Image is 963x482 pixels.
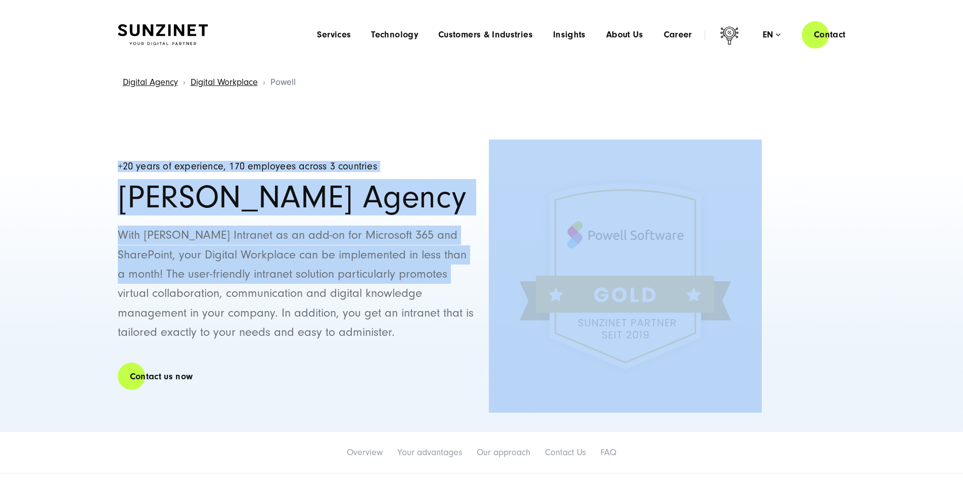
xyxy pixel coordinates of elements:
div: en [763,30,781,40]
a: Technology [371,30,418,40]
a: Insights [553,30,586,40]
h1: [PERSON_NAME] Agency [118,182,475,213]
a: Contact [802,20,858,49]
a: Our approach [477,447,530,458]
p: With [PERSON_NAME] Intranet as an add-on for Microsoft 365 and SharePoint, your Digital Workplace... [118,226,475,342]
a: Customers & Industries [438,30,533,40]
h5: +20 years of experience, 170 employees across 3 countries [118,161,475,172]
a: Digital Workplace [191,77,258,87]
a: About Us [606,30,644,40]
a: Digital Agency [123,77,178,87]
a: Your advantages [397,447,462,458]
a: Services [317,30,351,40]
a: Overview [347,447,383,458]
img: Goldpartner_Powell [489,140,762,413]
a: Career [664,30,692,40]
a: Contact us now [118,362,205,391]
span: Powell [270,77,296,87]
a: Contact Us [545,447,586,458]
img: SUNZINET Full Service Digital Agentur [118,24,208,46]
a: FAQ [601,447,616,458]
